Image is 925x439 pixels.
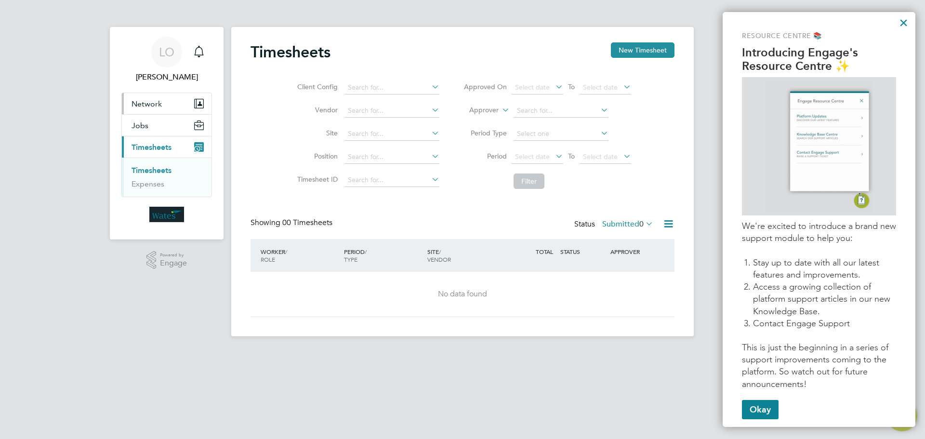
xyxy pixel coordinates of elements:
div: SITE [425,243,508,268]
span: Engage [160,259,187,267]
span: / [439,248,441,255]
span: TOTAL [536,248,553,255]
label: Period [463,152,507,160]
span: Lee O'brien [121,71,212,83]
span: / [365,248,367,255]
span: / [285,248,287,255]
input: Search for... [344,104,439,118]
a: Go to home page [121,207,212,222]
a: Timesheets [132,166,172,175]
p: Resource Centre ✨ [742,59,896,73]
nav: Main navigation [110,27,224,239]
span: Powered by [160,251,187,259]
button: Filter [514,173,544,189]
div: STATUS [558,243,608,260]
div: No data found [260,289,665,299]
img: wates-logo-retina.png [149,207,184,222]
button: Okay [742,400,779,419]
span: Select date [515,152,550,161]
p: We're excited to introduce a brand new support module to help you: [742,220,896,244]
input: Select one [514,127,608,141]
label: Timesheet ID [294,175,338,184]
span: LO [159,46,174,58]
span: To [565,80,578,93]
span: Select date [515,83,550,92]
span: Jobs [132,121,148,130]
input: Search for... [344,81,439,94]
span: To [565,150,578,162]
button: Close [899,15,908,30]
input: Search for... [344,150,439,164]
input: Search for... [344,127,439,141]
label: Client Config [294,82,338,91]
span: VENDOR [427,255,451,263]
span: ROLE [261,255,275,263]
label: Site [294,129,338,137]
span: Select date [583,152,618,161]
input: Search for... [344,173,439,187]
div: PERIOD [342,243,425,268]
li: Access a growing collection of platform support articles in our new Knowledge Base. [753,281,896,318]
span: 0 [639,219,644,229]
div: WORKER [258,243,342,268]
span: Network [132,99,162,108]
button: New Timesheet [611,42,674,58]
img: GIF of Resource Centre being opened [765,81,873,212]
p: Introducing Engage's [742,46,896,60]
span: TYPE [344,255,357,263]
span: 00 Timesheets [282,218,332,227]
label: Vendor [294,106,338,114]
div: Status [574,218,655,231]
h2: Timesheets [251,42,330,62]
a: Go to account details [121,37,212,83]
div: APPROVER [608,243,658,260]
input: Search for... [514,104,608,118]
div: Showing [251,218,334,228]
p: Resource Centre 📚 [742,31,896,41]
span: Timesheets [132,143,172,152]
label: Submitted [602,219,653,229]
label: Period Type [463,129,507,137]
a: Expenses [132,179,164,188]
li: Stay up to date with all our latest features and improvements. [753,257,896,281]
label: Approver [455,106,499,115]
p: This is just the beginning in a series of support improvements coming to the platform. So watch o... [742,342,896,390]
span: Select date [583,83,618,92]
label: Approved On [463,82,507,91]
li: Contact Engage Support [753,318,896,330]
label: Position [294,152,338,160]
